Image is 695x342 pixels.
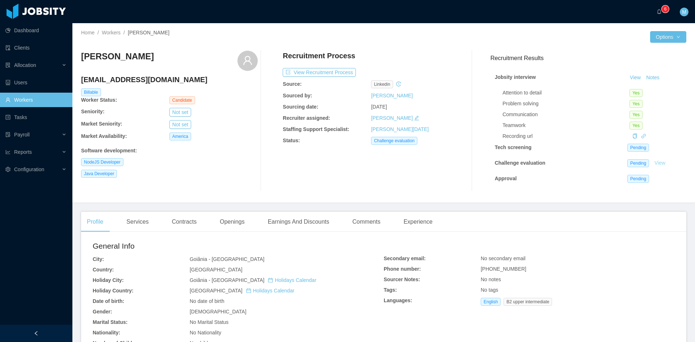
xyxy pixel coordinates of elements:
span: / [123,30,125,35]
span: Pending [627,175,649,183]
b: City: [93,256,104,262]
h4: Recruitment Process [283,51,355,61]
div: Attention to detail [502,89,629,97]
strong: Jobsity interview [495,74,536,80]
div: No tags [481,286,675,294]
strong: Approval [495,176,517,181]
h3: [PERSON_NAME] [81,51,154,62]
b: Holiday Country: [93,288,134,294]
button: Not set [169,120,191,129]
span: [DEMOGRAPHIC_DATA] [190,309,247,314]
div: Services [121,212,154,232]
span: linkedin [371,80,393,88]
span: NodeJS Developer [81,158,123,166]
b: Languages: [384,297,412,303]
a: icon: calendarHolidays Calendar [246,288,294,294]
span: Configuration [14,166,44,172]
a: [PERSON_NAME] [371,93,413,98]
b: Holiday City: [93,277,124,283]
i: icon: edit [414,115,419,121]
span: Java Developer [81,170,117,178]
span: Yes [629,111,643,119]
a: icon: robotUsers [5,75,67,90]
b: Country: [93,267,114,273]
span: Goiânia - [GEOGRAPHIC_DATA] [190,256,264,262]
a: [PERSON_NAME] [371,115,413,121]
i: icon: calendar [268,278,273,283]
b: Secondary email: [384,256,426,261]
div: Communication [502,111,629,118]
span: Payroll [14,132,30,138]
i: icon: history [396,81,401,86]
span: Pending [627,144,649,152]
h3: Recruitment Results [490,54,686,63]
b: Gender: [93,309,112,314]
b: Market Availability: [81,133,127,139]
i: icon: link [641,134,646,139]
span: [PHONE_NUMBER] [481,266,526,272]
span: English [481,298,501,306]
button: Notes [643,73,662,82]
div: Earnings And Discounts [262,212,335,232]
div: Teamwork [502,122,629,129]
span: No date of birth [190,298,224,304]
span: M [682,8,686,16]
button: Not set [169,108,191,117]
span: Challenge evaluation [371,137,417,145]
b: Software development : [81,148,137,153]
sup: 6 [662,5,669,13]
a: icon: userWorkers [5,93,67,107]
b: Status: [283,138,300,143]
div: Recording url [502,132,629,140]
i: icon: solution [5,63,10,68]
strong: Tech screening [495,144,532,150]
span: [GEOGRAPHIC_DATA] [190,288,294,294]
div: Contracts [166,212,202,232]
span: No secondary email [481,256,526,261]
i: icon: copy [632,134,637,139]
a: icon: pie-chartDashboard [5,23,67,38]
b: Sourcing date: [283,104,318,110]
b: Worker Status: [81,97,117,103]
div: Profile [81,212,109,232]
a: View [652,160,668,166]
span: America [169,132,191,140]
div: Experience [398,212,438,232]
b: Date of birth: [93,298,124,304]
span: No Nationality [190,330,221,335]
button: Optionsicon: down [650,31,686,43]
div: Comments [347,212,386,232]
a: Home [81,30,94,35]
b: Sourced by: [283,93,312,98]
span: No notes [481,276,501,282]
p: 6 [664,5,667,13]
span: [PERSON_NAME] [128,30,169,35]
span: Pending [627,159,649,167]
i: icon: line-chart [5,149,10,155]
b: Market Seniority: [81,121,122,127]
b: Phone number: [384,266,421,272]
span: B2 upper intermediate [504,298,552,306]
h4: [EMAIL_ADDRESS][DOMAIN_NAME] [81,75,258,85]
i: icon: file-protect [5,132,10,137]
button: icon: exportView Recruitment Process [283,68,356,77]
span: [DATE] [371,104,387,110]
i: icon: bell [657,9,662,14]
a: icon: exportView Recruitment Process [283,69,356,75]
i: icon: user [243,55,253,66]
span: Goiânia - [GEOGRAPHIC_DATA] [190,277,316,283]
b: Nationality: [93,330,120,335]
span: / [97,30,99,35]
span: No Marital Status [190,319,228,325]
a: icon: profileTasks [5,110,67,124]
b: Sourcer Notes: [384,276,420,282]
span: Billable [81,88,101,96]
span: Candidate [169,96,195,104]
span: Yes [629,122,643,130]
div: Copy [632,132,637,140]
a: [PERSON_NAME][DATE] [371,126,429,132]
span: Reports [14,149,32,155]
b: Tags: [384,287,397,293]
b: Source: [283,81,302,87]
i: icon: setting [5,167,10,172]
